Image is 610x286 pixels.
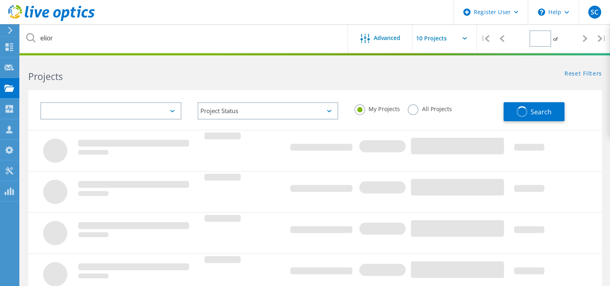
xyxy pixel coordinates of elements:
[28,70,63,83] b: Projects
[553,36,558,42] span: of
[591,9,598,15] span: SC
[374,35,400,41] span: Advanced
[354,104,400,112] label: My Projects
[20,24,348,53] input: Search projects by name, owner, ID, company, etc
[593,24,610,53] div: |
[504,102,564,121] button: Search
[477,24,493,53] div: |
[408,104,452,112] label: All Projects
[538,8,545,16] svg: \n
[531,107,552,116] span: Search
[564,71,602,78] a: Reset Filters
[8,17,95,23] a: Live Optics Dashboard
[198,102,339,120] div: Project Status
